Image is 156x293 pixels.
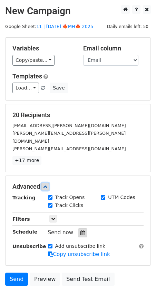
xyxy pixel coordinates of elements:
[12,216,30,222] strong: Filters
[48,251,110,257] a: Copy unsubscribe link
[105,24,151,29] a: Daily emails left: 50
[55,194,85,201] label: Track Opens
[12,83,39,93] a: Load...
[105,23,151,30] span: Daily emails left: 50
[12,244,46,249] strong: Unsubscribe
[12,55,55,66] a: Copy/paste...
[30,273,60,286] a: Preview
[12,156,41,165] a: +17 more
[48,229,74,236] span: Send now
[62,273,114,286] a: Send Test Email
[108,194,135,201] label: UTM Codes
[12,123,126,128] small: [EMAIL_ADDRESS][PERSON_NAME][DOMAIN_NAME]
[12,45,73,52] h5: Variables
[55,243,106,250] label: Add unsubscribe link
[55,202,84,209] label: Track Clicks
[12,73,42,80] a: Templates
[12,146,126,151] small: [PERSON_NAME][EMAIL_ADDRESS][DOMAIN_NAME]
[5,5,151,17] h2: New Campaign
[12,229,37,235] strong: Schedule
[12,195,36,200] strong: Tracking
[5,24,93,29] small: Google Sheet:
[36,24,93,29] a: 11 | [DATE] 🍁MH🍁 2025
[121,260,156,293] iframe: Chat Widget
[5,273,28,286] a: Send
[12,183,144,190] h5: Advanced
[12,111,144,119] h5: 20 Recipients
[12,131,126,144] small: [PERSON_NAME][EMAIL_ADDRESS][PERSON_NAME][DOMAIN_NAME]
[50,83,68,93] button: Save
[83,45,144,52] h5: Email column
